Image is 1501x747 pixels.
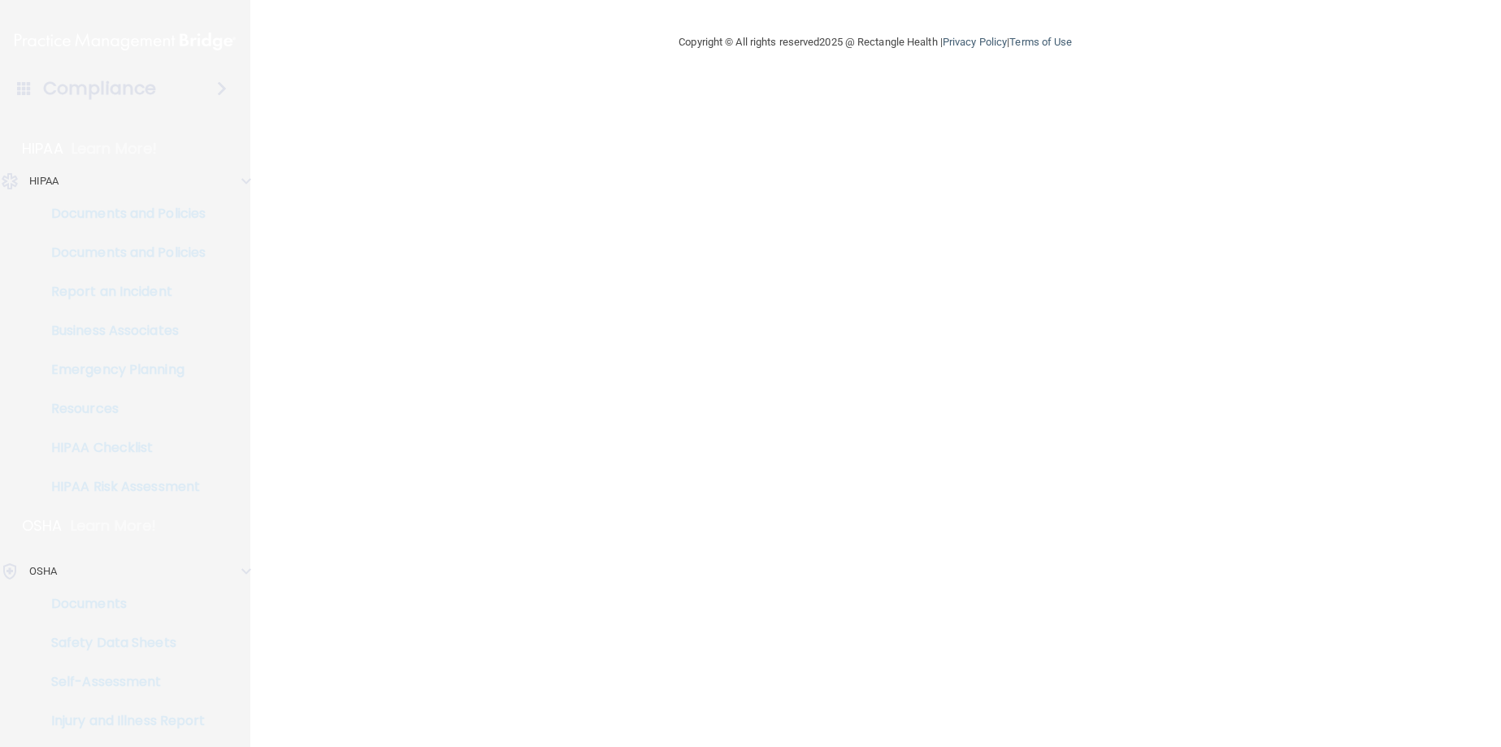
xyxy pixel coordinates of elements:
p: HIPAA [29,172,59,191]
p: Learn More! [71,516,157,536]
p: HIPAA Checklist [11,440,232,456]
a: Privacy Policy [943,36,1007,48]
p: HIPAA Risk Assessment [11,479,232,495]
p: Safety Data Sheets [11,635,232,651]
a: Terms of Use [1009,36,1072,48]
p: Emergency Planning [11,362,232,378]
img: PMB logo [15,25,236,58]
p: Report an Incident [11,284,232,300]
div: Copyright © All rights reserved 2025 @ Rectangle Health | | [579,16,1172,68]
p: Documents and Policies [11,206,232,222]
p: Learn More! [72,139,158,159]
p: Injury and Illness Report [11,713,232,729]
p: Resources [11,401,232,417]
h4: Compliance [43,77,156,100]
p: OSHA [22,516,63,536]
p: HIPAA [22,139,63,159]
p: Self-Assessment [11,674,232,690]
p: OSHA [29,562,57,581]
p: Documents and Policies [11,245,232,261]
p: Business Associates [11,323,232,339]
p: Documents [11,596,232,612]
